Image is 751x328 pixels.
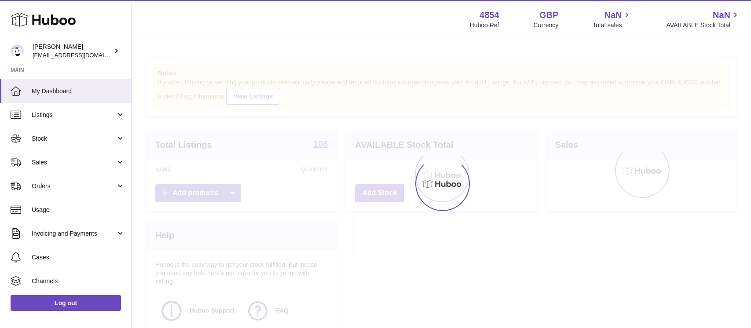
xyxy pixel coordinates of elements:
[32,135,116,143] span: Stock
[33,51,129,58] span: [EMAIL_ADDRESS][DOMAIN_NAME]
[32,206,125,214] span: Usage
[32,87,125,95] span: My Dashboard
[33,43,112,59] div: [PERSON_NAME]
[32,253,125,262] span: Cases
[32,182,116,190] span: Orders
[32,111,116,119] span: Listings
[593,21,632,29] span: Total sales
[593,9,632,29] a: NaN Total sales
[32,158,116,167] span: Sales
[666,9,740,29] a: NaN AVAILABLE Stock Total
[534,21,559,29] div: Currency
[32,230,116,238] span: Invoicing and Payments
[539,9,558,21] strong: GBP
[480,9,499,21] strong: 4854
[713,9,730,21] span: NaN
[666,21,740,29] span: AVAILABLE Stock Total
[11,44,24,58] img: jimleo21@yahoo.gr
[604,9,622,21] span: NaN
[32,277,125,285] span: Channels
[11,295,121,311] a: Log out
[470,21,499,29] div: Huboo Ref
